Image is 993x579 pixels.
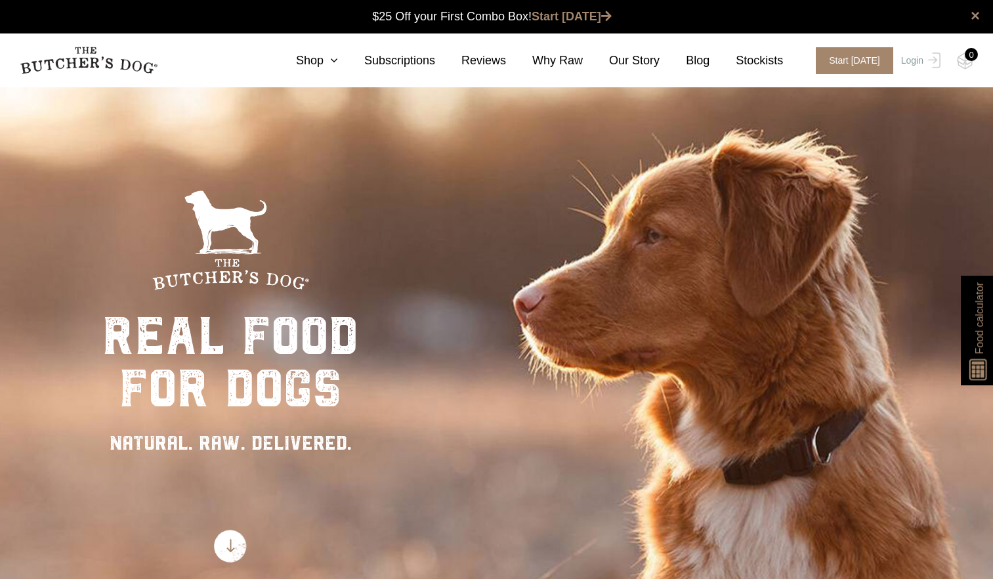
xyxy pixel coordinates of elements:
a: Stockists [709,52,783,70]
span: Start [DATE] [816,47,893,74]
a: Blog [660,52,709,70]
div: 0 [965,48,978,61]
span: Food calculator [971,282,987,354]
a: Start [DATE] [532,10,612,23]
a: Subscriptions [338,52,435,70]
a: Our Story [583,52,660,70]
a: Login [898,47,940,74]
a: Start [DATE] [803,47,898,74]
a: close [971,8,980,24]
a: Why Raw [506,52,583,70]
a: Reviews [435,52,506,70]
a: Shop [270,52,338,70]
img: TBD_Cart-Empty.png [957,53,973,70]
div: NATURAL. RAW. DELIVERED. [102,428,358,458]
div: real food for dogs [102,310,358,415]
